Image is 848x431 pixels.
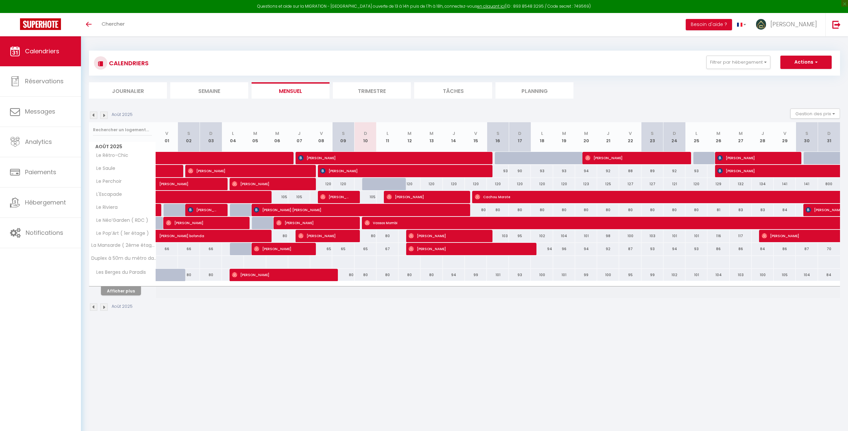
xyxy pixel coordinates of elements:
[159,174,205,187] span: [PERSON_NAME]
[495,82,573,99] li: Planning
[90,243,157,248] span: La Mansarde ( 2ème étage )
[320,165,484,177] span: [PERSON_NAME]
[342,130,345,137] abbr: S
[310,178,332,190] div: 120
[310,122,332,152] th: 08
[387,191,461,203] span: [PERSON_NAME]
[364,130,367,137] abbr: D
[805,130,808,137] abbr: S
[232,178,306,190] span: [PERSON_NAME]
[685,122,707,152] th: 25
[597,178,619,190] div: 125
[553,122,575,152] th: 19
[377,269,399,281] div: 80
[509,269,531,281] div: 93
[790,109,840,119] button: Gestion des prix
[320,130,323,137] abbr: V
[629,130,632,137] abbr: V
[597,230,619,242] div: 98
[112,112,133,118] p: Août 2025
[200,269,222,281] div: 80
[607,130,609,137] abbr: J
[475,191,766,203] span: Cachou Morote
[774,178,796,190] div: 141
[706,56,770,69] button: Filtrer par hébergement
[531,230,553,242] div: 102
[663,178,685,190] div: 121
[531,204,553,216] div: 80
[562,130,566,137] abbr: M
[518,130,521,137] abbr: D
[429,130,433,137] abbr: M
[531,165,553,177] div: 93
[443,269,465,281] div: 94
[619,204,641,216] div: 80
[752,243,774,255] div: 84
[487,269,509,281] div: 101
[619,269,641,281] div: 95
[774,269,796,281] div: 105
[619,122,641,152] th: 22
[730,269,752,281] div: 103
[739,130,743,137] abbr: M
[820,403,848,431] iframe: LiveChat chat widget
[641,269,663,281] div: 99
[730,178,752,190] div: 132
[619,243,641,255] div: 87
[707,178,729,190] div: 129
[796,122,818,152] th: 30
[774,243,796,255] div: 86
[752,122,774,152] th: 28
[509,230,531,242] div: 95
[377,243,399,255] div: 67
[553,243,575,255] div: 96
[188,204,218,216] span: [PERSON_NAME]
[25,198,66,207] span: Hébergement
[275,130,279,137] abbr: M
[232,268,329,281] span: [PERSON_NAME]
[421,269,442,281] div: 80
[90,178,123,185] span: Le Perchoir
[487,165,509,177] div: 93
[355,191,377,203] div: 105
[222,122,244,152] th: 04
[332,269,354,281] div: 80
[752,269,774,281] div: 100
[780,56,832,69] button: Actions
[707,230,729,242] div: 116
[465,204,487,216] div: 80
[159,226,236,239] span: [PERSON_NAME] bofonda
[377,230,399,242] div: 80
[90,256,157,261] span: Duplex à 50m du métro dans une cour arborée
[641,178,663,190] div: 127
[553,204,575,216] div: 80
[89,82,167,99] li: Journalier
[25,138,52,146] span: Analytics
[531,122,553,152] th: 18
[730,230,752,242] div: 117
[597,269,619,281] div: 100
[90,230,151,237] span: Le Pop’Art ( 1er étage )
[25,77,64,85] span: Réservations
[553,269,575,281] div: 101
[452,130,455,137] abbr: J
[252,82,330,99] li: Mensuel
[584,130,588,137] abbr: M
[266,122,288,152] th: 06
[509,178,531,190] div: 120
[827,130,831,137] abbr: D
[619,165,641,177] div: 88
[90,165,117,172] span: Le Saule
[575,204,597,216] div: 80
[409,229,483,242] span: [PERSON_NAME]
[187,130,190,137] abbr: S
[575,269,597,281] div: 99
[553,230,575,242] div: 104
[585,152,682,164] span: [PERSON_NAME]
[101,286,141,295] button: Afficher plus
[298,152,484,164] span: [PERSON_NAME]
[200,243,222,255] div: 66
[717,165,840,177] span: [PERSON_NAME]
[509,204,531,216] div: 80
[477,3,505,9] a: en cliquant ici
